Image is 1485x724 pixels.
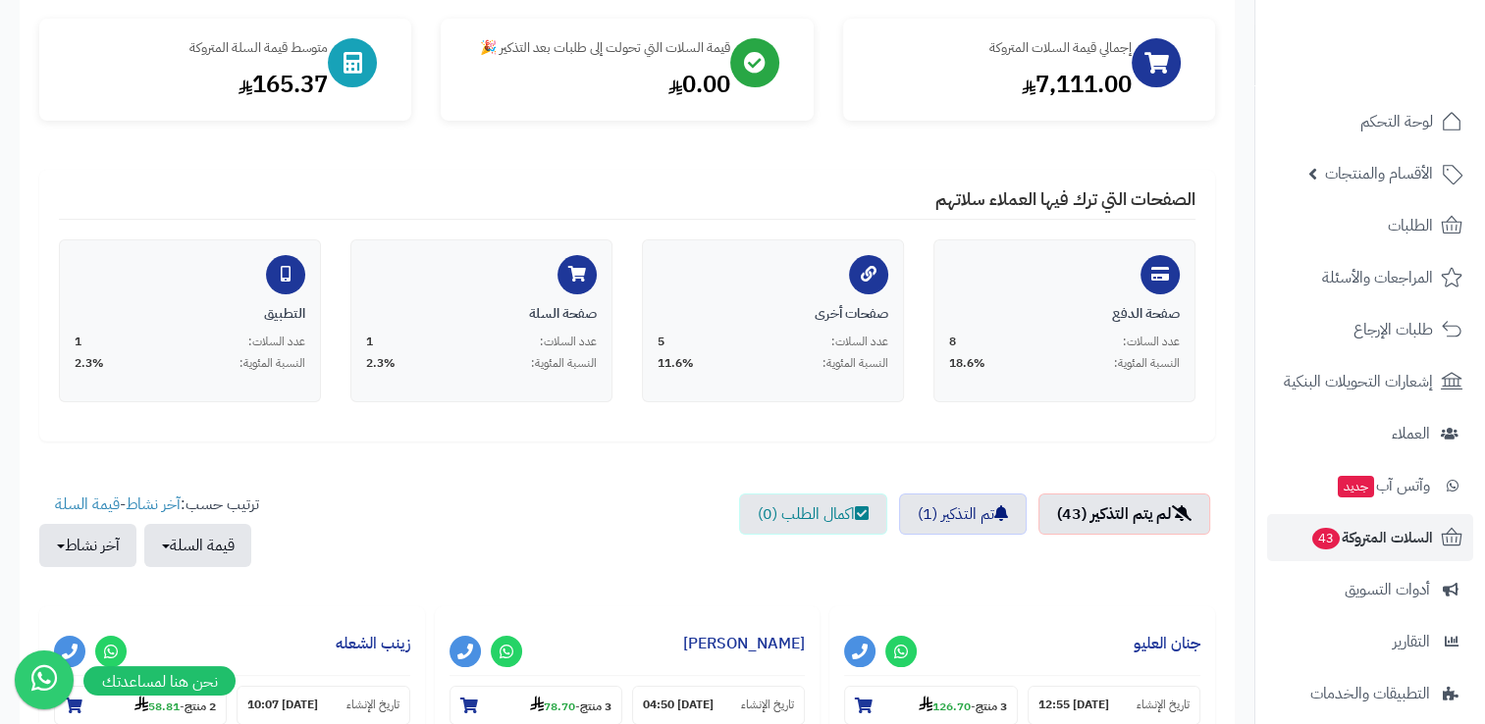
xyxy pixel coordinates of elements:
span: 1 [366,334,373,350]
div: صفحات أخرى [658,304,888,324]
a: اكمال الطلب (0) [739,493,887,535]
span: 18.6% [949,355,985,372]
a: وآتس آبجديد [1267,462,1473,509]
a: جنان العليو [1134,632,1200,655]
span: 43 [1312,528,1340,549]
div: صفحة السلة [366,304,597,324]
a: تم التذكير (1) [899,493,1027,535]
span: عدد السلات: [1123,334,1180,350]
button: قيمة السلة [144,524,251,567]
span: التطبيقات والخدمات [1310,680,1430,707]
a: المراجعات والأسئلة [1267,254,1473,301]
strong: 3 منتج [976,698,1007,715]
div: متوسط قيمة السلة المتروكة [59,38,328,58]
strong: 58.81 [134,698,180,715]
ul: ترتيب حسب: - [39,493,259,567]
span: النسبة المئوية: [1114,355,1180,372]
strong: [DATE] 12:55 [1038,697,1109,713]
small: تاريخ الإنشاء [741,697,794,713]
span: عدد السلات: [248,334,305,350]
a: السلات المتروكة43 [1267,514,1473,561]
a: لوحة التحكم [1267,98,1473,145]
div: إجمالي قيمة السلات المتروكة [863,38,1132,58]
span: المراجعات والأسئلة [1322,264,1433,291]
a: التطبيقات والخدمات [1267,670,1473,717]
span: النسبة المئوية: [239,355,305,372]
small: - [134,696,216,715]
small: تاريخ الإنشاء [1137,697,1190,713]
span: 2.3% [75,355,104,372]
span: 1 [75,334,81,350]
div: التطبيق [75,304,305,324]
div: قيمة السلات التي تحولت إلى طلبات بعد التذكير 🎉 [460,38,729,58]
a: قيمة السلة [55,492,120,516]
a: آخر نشاط [126,492,181,516]
strong: [DATE] 10:07 [247,697,318,713]
a: إشعارات التحويلات البنكية [1267,358,1473,405]
a: طلبات الإرجاع [1267,306,1473,353]
a: أدوات التسويق [1267,566,1473,613]
a: التقارير [1267,618,1473,665]
span: عدد السلات: [831,334,888,350]
span: النسبة المئوية: [531,355,597,372]
a: زينب الشعله [336,632,410,655]
div: 0.00 [460,68,729,101]
span: وآتس آب [1336,472,1430,499]
small: - [530,696,611,715]
a: لم يتم التذكير (43) [1038,493,1210,535]
small: تاريخ الإنشاء [346,697,399,713]
span: 8 [949,334,956,350]
div: صفحة الدفع [949,304,1180,324]
span: جديد [1338,476,1374,497]
span: عدد السلات: [540,334,597,350]
span: 2.3% [366,355,396,372]
span: 11.6% [658,355,694,372]
span: الطلبات [1388,212,1433,239]
span: النسبة المئوية: [822,355,888,372]
span: 5 [658,334,664,350]
span: أدوات التسويق [1345,576,1430,603]
a: الطلبات [1267,202,1473,249]
strong: 78.70 [530,698,575,715]
div: 165.37 [59,68,328,101]
span: السلات المتروكة [1310,524,1433,551]
strong: [DATE] 04:50 [643,697,714,713]
div: 7,111.00 [863,68,1132,101]
span: طلبات الإرجاع [1353,316,1433,343]
span: إشعارات التحويلات البنكية [1284,368,1433,395]
strong: 2 منتج [185,698,216,715]
small: - [919,696,1007,715]
span: الأقسام والمنتجات [1325,160,1433,187]
a: العملاء [1267,410,1473,457]
h4: الصفحات التي ترك فيها العملاء سلاتهم [59,189,1195,220]
span: التقارير [1393,628,1430,655]
button: آخر نشاط [39,524,136,567]
strong: 126.70 [919,698,971,715]
span: العملاء [1392,420,1430,447]
strong: 3 منتج [580,698,611,715]
span: لوحة التحكم [1360,108,1433,135]
a: [PERSON_NAME] [683,632,805,655]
